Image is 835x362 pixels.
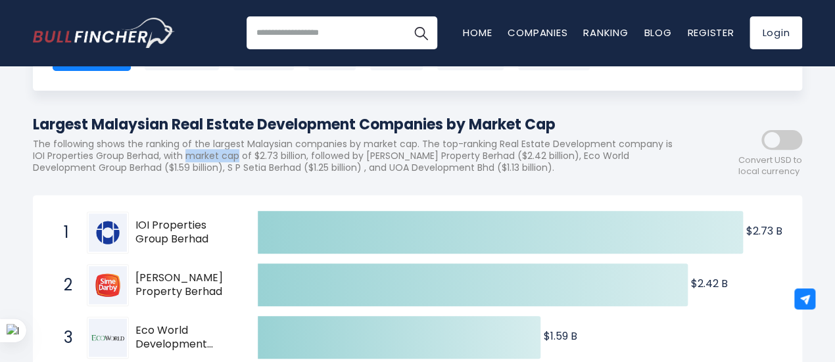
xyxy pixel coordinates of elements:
img: Eco World Development Group Berhad [89,319,127,357]
a: Register [687,26,734,39]
span: [PERSON_NAME] Property Berhad [135,271,235,299]
a: Companies [508,26,567,39]
text: $2.73 B [746,223,782,238]
text: $2.42 B [691,276,728,291]
text: $1.59 B [544,328,577,344]
span: 2 [57,274,70,296]
img: Bullfincher logo [33,18,175,48]
p: The following shows the ranking of the largest Malaysian companies by market cap. The top-ranking... [33,138,684,174]
img: Sime Darby Property Berhad [89,266,127,304]
a: Home [463,26,492,39]
a: Go to homepage [33,18,174,48]
span: Convert USD to local currency [738,155,802,177]
a: Blog [644,26,671,39]
span: 3 [57,327,70,349]
h1: Largest Malaysian Real Estate Development Companies by Market Cap [33,114,684,135]
a: Ranking [583,26,628,39]
span: IOI Properties Group Berhad [135,219,235,246]
img: IOI Properties Group Berhad [89,214,127,252]
span: Eco World Development Group Berhad [135,324,235,351]
a: Login [750,16,802,49]
button: Search [404,16,437,49]
span: 1 [57,221,70,244]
